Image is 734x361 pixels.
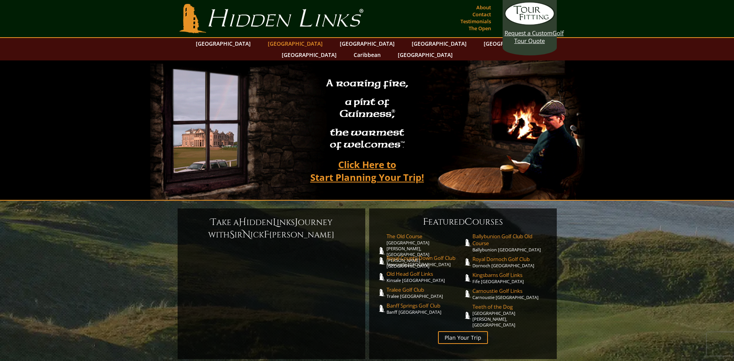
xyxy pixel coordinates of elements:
span: Teeth of the Dog [472,303,549,310]
a: [GEOGRAPHIC_DATA] [264,38,327,49]
a: Tralee Golf ClubTralee [GEOGRAPHIC_DATA] [387,286,463,299]
a: Contact [471,9,493,20]
a: Plan Your Trip [438,331,488,344]
span: H [239,216,246,229]
span: Royal Dornoch Golf Club [472,256,549,263]
span: L [273,216,277,229]
span: Old Head Golf Links [387,270,463,277]
a: [GEOGRAPHIC_DATA] [192,38,255,49]
span: T [210,216,216,229]
h6: eatured ourses [377,216,549,228]
span: Tralee Golf Club [387,286,463,293]
span: Carnoustie Golf Links [472,287,549,294]
a: Caribbean [350,49,385,60]
a: Request a CustomGolf Tour Quote [505,2,555,45]
a: Kingsbarns Golf LinksFife [GEOGRAPHIC_DATA] [472,272,549,284]
a: Royal Dornoch Golf ClubDornoch [GEOGRAPHIC_DATA] [472,256,549,268]
a: Testimonials [459,16,493,27]
span: F [423,216,428,228]
span: N [243,229,250,241]
a: [GEOGRAPHIC_DATA] [336,38,399,49]
a: Old Head Golf LinksKinsale [GEOGRAPHIC_DATA] [387,270,463,283]
span: S [229,229,234,241]
a: [GEOGRAPHIC_DATA] [394,49,457,60]
h6: ake a idden inks ourney with ir ick [PERSON_NAME] [185,216,358,241]
a: Carnoustie Golf LinksCarnoustie [GEOGRAPHIC_DATA] [472,287,549,300]
a: Click Here toStart Planning Your Trip! [303,155,432,186]
a: [GEOGRAPHIC_DATA] [480,38,542,49]
a: [GEOGRAPHIC_DATA] [278,49,340,60]
a: The Old Course[GEOGRAPHIC_DATA][PERSON_NAME], [GEOGRAPHIC_DATA][PERSON_NAME] [GEOGRAPHIC_DATA] [387,233,463,269]
span: Banff Springs Golf Club [387,302,463,309]
h2: A roaring fire, a pint of Guinness , the warmest of welcomes™. [321,74,413,155]
a: [GEOGRAPHIC_DATA] [408,38,471,49]
span: Kingsbarns Golf Links [472,272,549,278]
span: F [264,229,269,241]
span: Request a Custom [505,29,553,37]
a: Banff Springs Golf ClubBanff [GEOGRAPHIC_DATA] [387,302,463,315]
span: The Old Course [387,233,463,240]
span: C [465,216,472,228]
span: Ballybunion Golf Club Old Course [472,233,549,247]
span: J [295,216,298,229]
a: The Open [467,23,493,34]
a: Teeth of the Dog[GEOGRAPHIC_DATA][PERSON_NAME], [GEOGRAPHIC_DATA] [472,303,549,328]
a: Royal County Down Golf ClubNewcastle [GEOGRAPHIC_DATA] [387,254,463,267]
a: Ballybunion Golf Club Old CourseBallybunion [GEOGRAPHIC_DATA] [472,233,549,253]
a: About [474,2,493,13]
span: Royal County Down Golf Club [387,254,463,261]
